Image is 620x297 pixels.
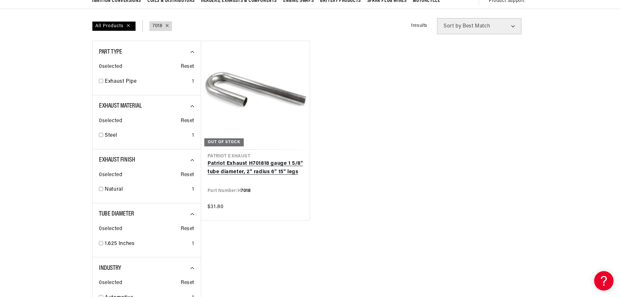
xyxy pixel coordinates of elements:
[181,279,194,287] span: Reset
[181,117,194,125] span: Reset
[437,18,521,34] select: Sort by
[99,265,121,271] span: Industry
[99,211,134,217] span: Tube Diameter
[181,171,194,179] span: Reset
[181,63,194,71] span: Reset
[192,78,194,86] div: 1
[99,279,122,287] span: 0 selected
[99,63,122,71] span: 0 selected
[92,21,136,31] div: All Products
[153,23,162,30] a: 7018
[99,49,122,55] span: Part Type
[105,78,189,86] a: Exhaust Pipe
[192,240,194,248] div: 1
[181,225,194,233] span: Reset
[105,132,189,140] a: Steel
[208,160,303,176] a: Patriot Exhaust H701818 gauge 1 5/8" tube diameter, 2" radius 6" 15" legs
[444,24,461,29] span: Sort by
[99,103,142,109] span: Exhaust Material
[192,186,194,194] div: 1
[105,186,189,194] a: Natural
[192,132,194,140] div: 1
[99,117,122,125] span: 0 selected
[99,157,135,163] span: Exhaust Finish
[99,225,122,233] span: 0 selected
[411,23,427,28] span: 1 results
[99,171,122,179] span: 0 selected
[105,240,189,248] a: 1.625 Inches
